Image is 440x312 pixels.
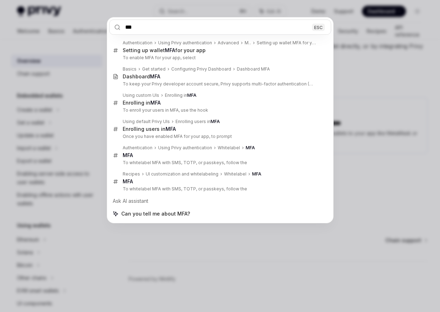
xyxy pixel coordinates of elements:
div: Basics [123,66,137,72]
b: MFA [150,100,161,106]
div: Recipes [123,171,140,177]
p: To keep your Privy developer account secure, Privy supports multi-factor authentication (MFA). Dash [123,81,316,87]
div: Authentication [123,145,152,151]
div: Using custom UIs [123,93,159,98]
p: To enable MFA for your app, select [123,55,316,61]
div: Using Privy authentication [158,145,212,151]
p: To whitelabel MFA with SMS, TOTP, or passkeys, follow the [123,160,316,166]
div: Enrolling in [123,100,161,106]
b: MFA [252,171,261,177]
b: MFA [123,152,133,158]
div: ESC [312,23,325,31]
div: Enrolling in [165,93,196,98]
div: Whitelabel [224,171,246,177]
div: Configuring Privy Dashboard [171,66,231,72]
div: Enrolling users in [176,119,220,124]
div: Using Privy authentication [158,40,212,46]
p: Once you have enabled MFA for your app, to prompt [123,134,316,139]
span: Can you tell me about MFA? [121,210,190,217]
div: Advanced [218,40,239,46]
b: MFA [165,47,175,53]
div: MFA [245,40,251,46]
div: Dashboard MFA [237,66,270,72]
div: Ask AI assistant [109,195,331,207]
b: MFA [187,93,196,98]
b: MFA [246,145,255,150]
div: Authentication [123,40,152,46]
div: Get started [142,66,166,72]
b: MFA [150,73,160,79]
div: Dashboard [123,73,160,80]
div: UI customization and whitelabeling [146,171,218,177]
b: MFA [211,119,220,124]
div: Setting up wallet for your app [123,47,206,54]
p: To whitelabel MFA with SMS, TOTP, or passkeys, follow the [123,186,316,192]
div: Setting up wallet MFA for your app [257,40,316,46]
div: Whitelabel [218,145,240,151]
b: MFA [166,126,176,132]
p: To enroll your users in MFA, use the hook [123,107,316,113]
b: MFA [123,178,133,184]
div: Enrolling users in [123,126,176,132]
div: Using default Privy UIs [123,119,170,124]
